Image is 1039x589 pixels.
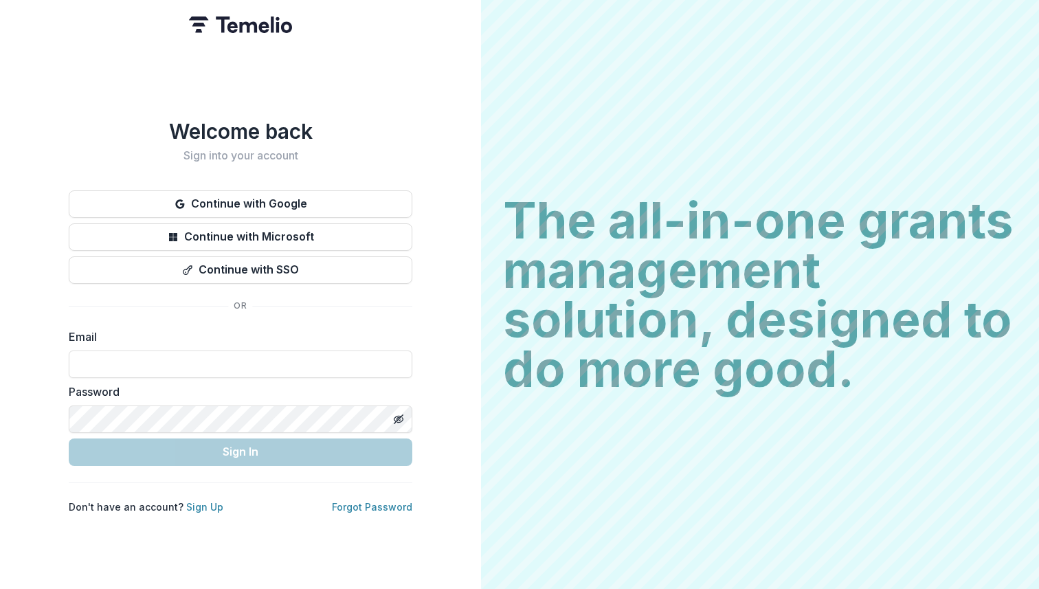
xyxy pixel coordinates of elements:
[189,16,292,33] img: Temelio
[69,256,412,284] button: Continue with SSO
[332,501,412,513] a: Forgot Password
[69,500,223,514] p: Don't have an account?
[69,438,412,466] button: Sign In
[69,329,404,345] label: Email
[69,149,412,162] h2: Sign into your account
[69,119,412,144] h1: Welcome back
[69,223,412,251] button: Continue with Microsoft
[388,408,410,430] button: Toggle password visibility
[69,384,404,400] label: Password
[186,501,223,513] a: Sign Up
[69,190,412,218] button: Continue with Google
